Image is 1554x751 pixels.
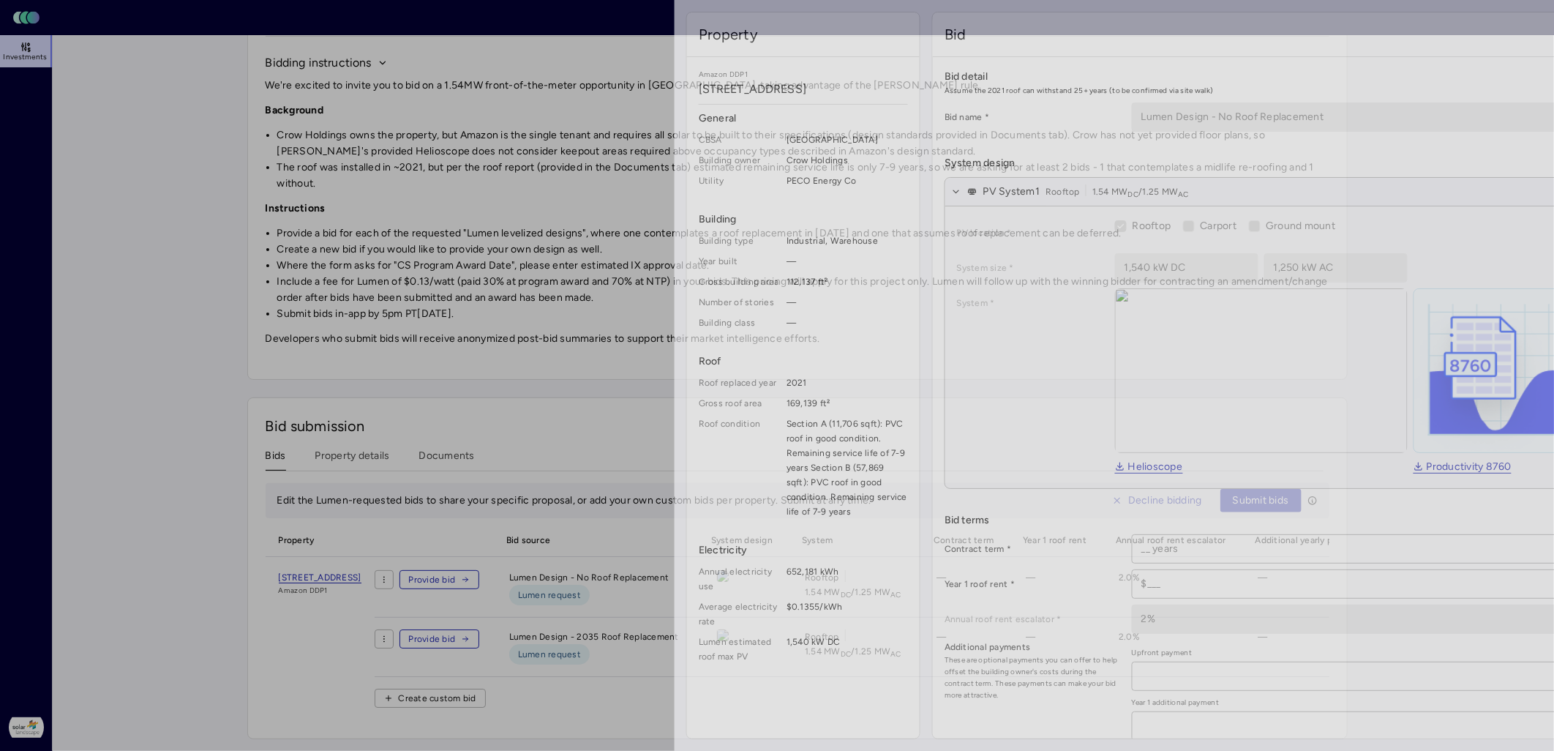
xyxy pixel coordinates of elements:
span: Lumen estimated roof max PV [699,635,781,664]
span: 2021 [787,375,908,390]
label: Year 1 roof rent * [945,577,1120,591]
label: Contract term * [945,542,1120,556]
span: 1,540 kW DC [787,635,908,664]
span: PECO Energy Co [787,173,908,188]
span: Ground mount [1266,220,1335,232]
span: [GEOGRAPHIC_DATA] [787,132,908,147]
span: — [787,295,908,310]
input: 1,000 kW AC [1265,254,1407,282]
span: Electricity [699,542,908,558]
span: — [787,315,908,330]
a: Productivity 8760 [1414,462,1512,474]
span: Rooftop [1133,220,1171,232]
span: Rooftop [1046,184,1080,199]
span: Section A (11,706 sqft): PVC roof in good condition. Remaining service life of 7-9 years Section ... [787,416,908,519]
span: Year built [699,254,781,269]
span: 169,139 ft² [787,396,908,411]
sub: DC [1128,190,1139,199]
span: Number of stories [699,295,781,310]
span: These are optional payments you can offer to help offset the building owner's costs during the co... [945,654,1120,701]
span: Property [699,24,758,45]
span: — [787,254,908,269]
label: Bid name * [945,110,1120,124]
span: Carport [1201,220,1237,232]
span: Crow Holdings [787,153,908,168]
span: Industrial, Warehouse [787,233,908,248]
span: Roof condition [699,416,781,519]
a: Helioscope [1115,462,1183,474]
label: Additional payments [945,640,1120,654]
span: General [699,111,908,127]
span: 112,137 ft² [787,274,908,289]
span: [STREET_ADDRESS] [699,81,908,98]
span: Average electricity rate [699,599,781,629]
label: PV location * [957,225,1103,240]
img: view [1115,288,1408,453]
span: Building class [699,315,781,330]
span: Utility [699,173,781,188]
span: Gross roof area [699,396,781,411]
span: Roof [699,354,908,370]
span: CBSA [699,132,781,147]
span: Building [699,212,908,228]
input: 1,000 kW DC [1116,254,1258,282]
span: Bid [945,24,966,45]
span: 1.54 MW / 1.25 MW [1092,184,1189,199]
span: $0.1355/kWh [787,599,908,629]
span: Annual electricity use [699,564,781,594]
span: PV System 1 [983,184,1040,200]
span: Building type [699,233,781,248]
span: Building owner [699,153,781,168]
label: System size * [957,261,1103,275]
span: Roof replaced year [699,375,781,390]
label: Annual roof rent escalator * [945,612,1120,627]
span: Gross building area [699,274,781,289]
sub: AC [1178,190,1189,199]
span: 652,181 kWh [787,564,908,594]
span: Amazon DDP1 [699,69,908,81]
label: System * [957,296,1103,310]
